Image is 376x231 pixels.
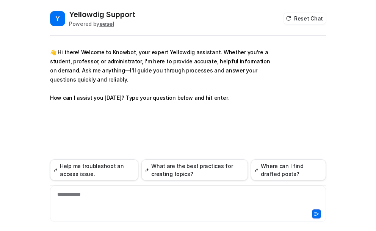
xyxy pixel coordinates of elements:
button: Reset Chat [284,13,326,24]
b: eesel [99,20,114,27]
button: Help me troubleshoot an access issue. [50,159,138,181]
span: Y [50,11,65,26]
div: Powered by [69,20,135,28]
button: What are the best practices for creating topics? [141,159,248,181]
h2: Yellowdig Support [69,9,135,20]
p: 👋 Hi there! Welcome to Knowbot, your expert Yellowdig assistant. Whether you're a student, profes... [50,48,272,102]
button: Where can I find drafted posts? [251,159,326,181]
